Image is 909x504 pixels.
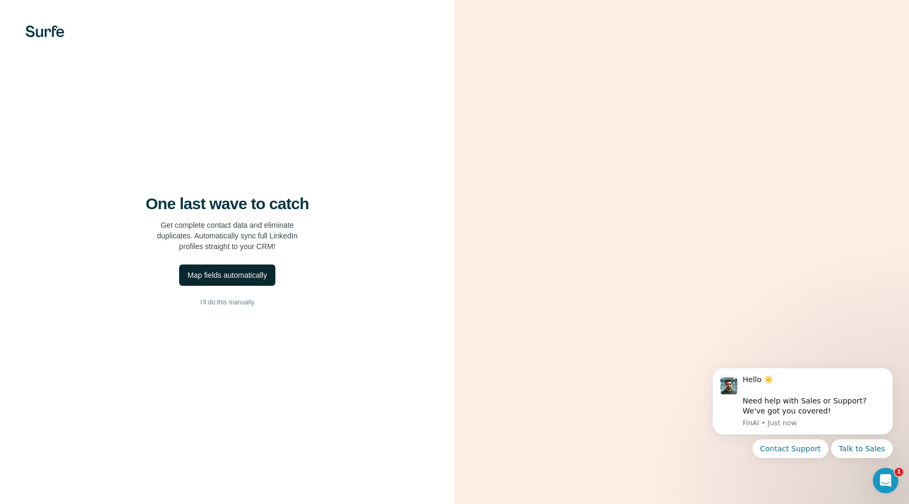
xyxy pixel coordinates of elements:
div: Map fields automatically [188,270,267,280]
iframe: Intercom live chat [873,468,898,493]
button: Map fields automatically [179,265,275,286]
button: I’ll do this manually [21,294,433,310]
img: Surfe's logo [26,26,64,37]
span: 1 [895,468,903,476]
p: Get complete contact data and eliminate duplicates. Automatically sync full LinkedIn profiles str... [157,220,298,252]
iframe: Intercom notifications message [696,358,909,465]
span: I’ll do this manually [200,298,254,307]
h4: One last wave to catch [146,194,309,213]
